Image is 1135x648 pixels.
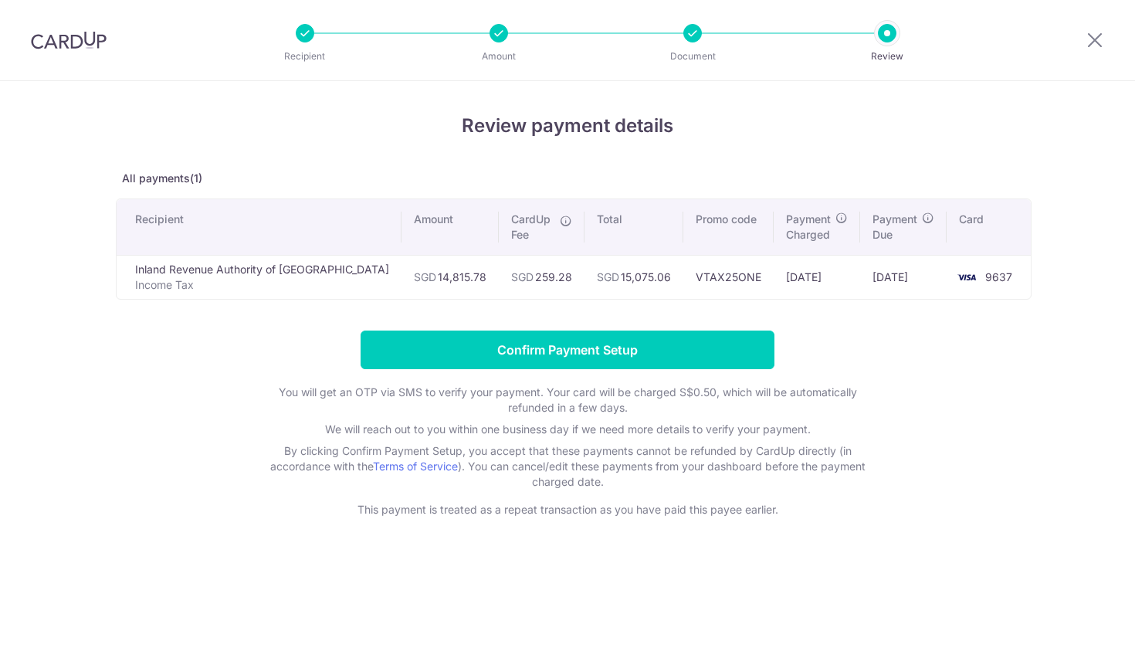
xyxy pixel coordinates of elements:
[584,199,683,255] th: Total
[248,49,362,64] p: Recipient
[401,199,499,255] th: Amount
[635,49,750,64] p: Document
[117,199,401,255] th: Recipient
[597,270,619,283] span: SGD
[361,331,774,369] input: Confirm Payment Setup
[774,255,860,299] td: [DATE]
[872,212,917,243] span: Payment Due
[401,255,499,299] td: 14,815.78
[117,255,401,299] td: Inland Revenue Authority of [GEOGRAPHIC_DATA]
[947,199,1031,255] th: Card
[259,385,876,416] p: You will get an OTP via SMS to verify your payment. Your card will be charged S$0.50, which will ...
[683,255,774,299] td: VTAX25ONE
[951,268,982,287] img: <span class="translation_missing" title="translation missing: en.account_steps.new_confirm_form.b...
[786,212,831,243] span: Payment Charged
[985,270,1012,283] span: 9637
[31,31,107,49] img: CardUp
[116,112,1019,140] h4: Review payment details
[259,443,876,490] p: By clicking Confirm Payment Setup, you accept that these payments cannot be refunded by CardUp di...
[830,49,944,64] p: Review
[373,460,458,473] a: Terms of Service
[414,270,436,283] span: SGD
[259,502,876,517] p: This payment is treated as a repeat transaction as you have paid this payee earlier.
[584,255,683,299] td: 15,075.06
[499,255,584,299] td: 259.28
[442,49,556,64] p: Amount
[135,277,389,293] p: Income Tax
[259,422,876,437] p: We will reach out to you within one business day if we need more details to verify your payment.
[511,270,534,283] span: SGD
[511,212,552,243] span: CardUp Fee
[860,255,947,299] td: [DATE]
[683,199,774,255] th: Promo code
[116,171,1019,186] p: All payments(1)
